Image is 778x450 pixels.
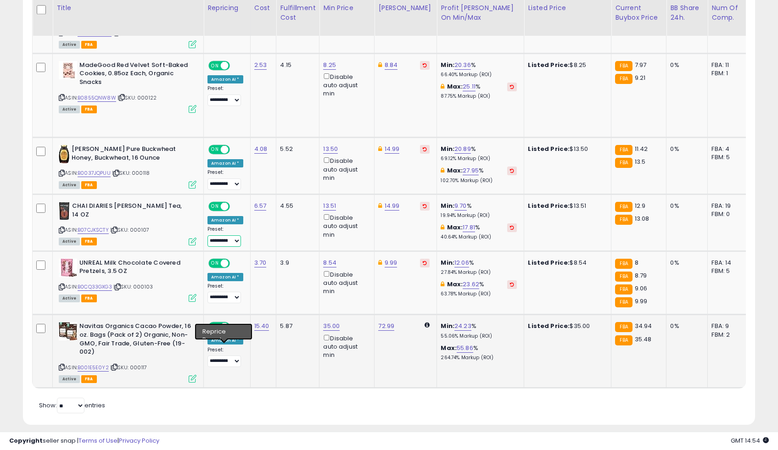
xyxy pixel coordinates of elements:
div: 0% [670,322,700,330]
a: 23.62 [463,280,479,289]
b: Navitas Organics Cacao Powder, 16 oz. Bags (Pack of 2) Organic, Non-GMO, Fair Trade, Gluten-Free ... [79,322,191,358]
span: | SKU: 000122 [118,94,157,101]
a: 20.36 [454,61,471,70]
span: 9.21 [635,73,646,82]
div: 4.55 [280,202,312,210]
small: FBA [615,74,632,84]
a: 27.95 [463,166,479,175]
div: 0% [670,61,700,69]
span: All listings currently available for purchase on Amazon [59,294,80,302]
span: FBA [81,41,97,49]
small: FBA [615,145,632,155]
div: Amazon AI * [207,216,243,224]
div: Preset: [207,85,243,106]
a: 20.89 [454,144,471,154]
span: 12.9 [635,201,646,210]
div: FBM: 2 [711,331,742,339]
span: ON [209,203,221,211]
div: ASIN: [59,322,196,382]
span: 13.08 [635,214,649,223]
div: Preset: [207,347,243,367]
div: % [441,223,517,240]
a: 2.53 [254,61,267,70]
a: 13.51 [323,201,336,211]
div: 4.15 [280,61,312,69]
span: OFF [229,259,243,267]
span: 11.42 [635,144,648,153]
a: 9.99 [385,258,397,267]
div: FBM: 5 [711,267,742,275]
b: Max: [447,280,463,289]
div: BB Share 24h. [670,3,704,22]
b: Min: [441,258,454,267]
div: % [441,61,517,78]
a: 8.84 [385,61,398,70]
div: Preset: [207,226,243,247]
div: Num of Comp. [711,3,745,22]
div: 3.9 [280,259,312,267]
a: 6.57 [254,201,267,211]
span: | SKU: 000117 [110,364,147,371]
div: FBA: 4 [711,145,742,153]
div: 5.87 [280,322,312,330]
span: 7.97 [635,61,647,69]
span: 34.94 [635,322,652,330]
a: Terms of Use [78,436,118,445]
div: ASIN: [59,145,196,188]
span: OFF [229,203,243,211]
div: % [441,280,517,297]
p: 55.06% Markup (ROI) [441,333,517,339]
div: 0% [670,259,700,267]
div: Fulfillment Cost [280,3,315,22]
div: FBA: 11 [711,61,742,69]
b: UNREAL Milk Chocolate Covered Pretzels, 3.5 OZ [79,259,191,278]
div: Disable auto adjust min [323,269,367,296]
span: FBA [81,106,97,113]
div: Disable auto adjust min [323,72,367,98]
span: 9.06 [635,284,648,293]
b: Listed Price: [528,258,570,267]
span: ON [209,62,221,70]
small: FBA [615,202,632,212]
img: 51oihac134S._SL40_.jpg [59,322,77,340]
strong: Copyright [9,436,43,445]
img: 41Kf4QHYWbL._SL40_.jpg [59,259,77,277]
div: Disable auto adjust min [323,333,367,360]
span: | SKU: 000118 [112,169,150,177]
small: FBA [615,322,632,332]
b: MadeGood Red Velvet Soft-Baked Cookies, 0.85oz Each, Organic Snacks [79,61,191,89]
a: 12.06 [454,258,469,267]
a: 14.99 [385,144,400,154]
span: 13.5 [635,157,646,166]
span: | SKU: 000103 [113,283,153,290]
span: All listings currently available for purchase on Amazon [59,238,80,245]
small: FBA [615,158,632,168]
a: 72.99 [378,322,394,331]
div: ASIN: [59,259,196,301]
img: 4140qLjqP5L._SL40_.jpg [59,202,70,220]
p: 19.94% Markup (ROI) [441,212,517,219]
p: 66.40% Markup (ROI) [441,72,517,78]
a: 8.54 [323,258,336,267]
small: FBA [615,259,632,269]
span: FBA [81,238,97,245]
span: OFF [229,323,243,331]
b: Min: [441,61,454,69]
div: FBA: 9 [711,322,742,330]
a: B07CJKSCTY [78,226,109,234]
a: Privacy Policy [119,436,159,445]
p: 27.84% Markup (ROI) [441,269,517,276]
p: 63.78% Markup (ROI) [441,291,517,297]
div: ASIN: [59,202,196,244]
div: FBM: 0 [711,210,742,218]
b: Max: [447,223,463,232]
a: 35.00 [323,322,340,331]
span: 35.48 [635,335,652,344]
div: 5.52 [280,145,312,153]
a: 4.08 [254,144,268,154]
span: FBA [81,375,97,383]
b: [PERSON_NAME] Pure Buckwheat Honey, Buckwheat, 16 Ounce [72,145,183,164]
div: FBA: 19 [711,202,742,210]
a: B0037JQPUU [78,169,111,177]
a: 9.70 [454,201,467,211]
